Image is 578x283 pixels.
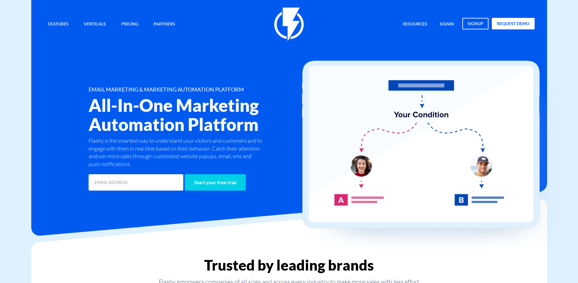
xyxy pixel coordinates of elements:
[89,137,264,168] p: Flashy is the smartest way to understand your visitors and customers and to engage with them in r...
[492,18,535,29] a: request demo
[435,18,459,31] a: signin
[185,174,246,191] input: Start your free trial
[89,96,325,134] h2: All-In-One Marketing Automation Platform
[89,174,183,191] input: EMAIL ADDRESS
[117,18,143,31] a: Pricing
[43,18,73,31] a: Features
[462,18,488,29] a: signup
[79,18,110,31] a: Verticals
[31,257,547,273] h2: Trusted by leading brands
[398,18,432,31] a: Resources
[149,18,180,31] a: Partners
[89,87,325,93] h1: EMAIL MARKETING & MARKETING AUTOMATION PLATFORM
